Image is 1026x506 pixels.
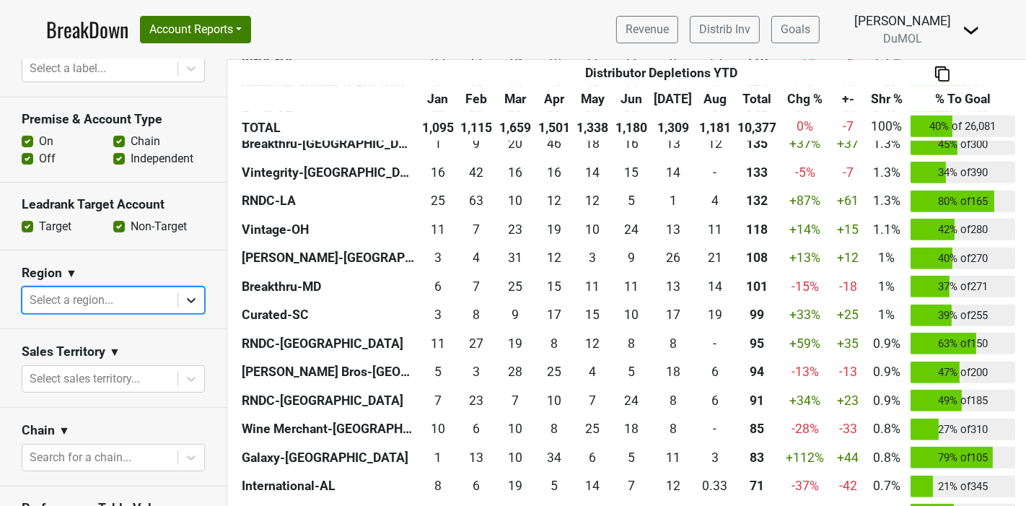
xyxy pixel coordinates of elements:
td: 16 [535,158,574,187]
td: 5 [612,187,651,216]
td: 15.667 [418,158,457,187]
label: Independent [131,150,193,167]
td: 7.5 [535,415,574,444]
td: 0.9% [866,386,908,415]
td: 6.167 [573,443,612,472]
td: 5.33 [418,358,457,387]
span: 0% [797,119,813,134]
span: ▼ [109,344,120,361]
div: 108 [738,248,777,267]
td: +87 % [780,187,830,216]
th: Feb: activate to sort column ascending [457,86,496,112]
td: 11.667 [535,187,574,216]
th: 1,659 [496,112,535,141]
label: Off [39,150,56,167]
th: RNDC-[GEOGRAPHIC_DATA] [238,386,418,415]
th: Apr: activate to sort column ascending [535,86,574,112]
div: 10 [615,305,647,324]
div: 1 [422,134,454,153]
div: 20 [499,134,531,153]
div: 28 [499,362,531,381]
th: TOTAL [238,112,418,141]
td: 6.001 [696,386,735,415]
div: +61 [833,191,862,210]
div: 91 [738,391,777,410]
div: 12 [538,248,570,267]
th: 1,181 [696,112,735,141]
div: 8 [654,391,692,410]
div: 132 [738,191,777,210]
a: BreakDown [46,14,128,45]
div: 63 [460,191,492,210]
td: 14.668 [535,272,574,301]
h3: Region [22,266,62,281]
a: Distrib Inv [690,16,760,43]
td: 20 [496,130,535,159]
th: 94.500 [735,329,781,358]
td: +14 % [780,215,830,244]
td: 4.65 [612,358,651,387]
div: 18 [615,419,647,438]
td: 17.66 [651,358,696,387]
th: Jan: activate to sort column ascending [418,86,457,112]
div: 10 [499,191,531,210]
td: 21.16 [696,244,735,273]
td: 42.003 [457,158,496,187]
th: Jun: activate to sort column ascending [612,86,651,112]
td: 1.3% [866,158,908,187]
th: Vintegrity-[GEOGRAPHIC_DATA] [238,158,418,187]
td: 100% [866,112,908,141]
td: 17.001 [651,301,696,330]
div: 23 [499,220,531,239]
td: 4 [573,358,612,387]
button: Account Reports [140,16,251,43]
div: 11 [615,277,647,296]
div: 9 [615,248,647,267]
div: 8 [654,419,692,438]
div: 5 [615,191,647,210]
div: 10 [422,419,454,438]
td: 8.167 [457,301,496,330]
td: 8.46 [651,329,696,358]
div: - [699,334,731,353]
td: 25.52 [651,244,696,273]
div: 14 [576,163,608,182]
label: Target [39,218,71,235]
td: 3.333 [418,301,457,330]
span: -7 [843,119,854,134]
td: 19 [696,301,735,330]
div: 5 [615,362,647,381]
td: 9.832 [496,415,535,444]
div: -13 [833,362,862,381]
label: Chain [131,133,160,150]
div: 19 [538,220,570,239]
td: -5 % [780,158,830,187]
td: +33 % [780,301,830,330]
div: 9 [460,134,492,153]
td: 13.834 [573,158,612,187]
th: RNDC-[GEOGRAPHIC_DATA] [238,329,418,358]
span: ▼ [66,265,77,282]
div: 12 [576,334,608,353]
th: Chg %: activate to sort column ascending [780,86,830,112]
td: 33.5 [535,443,574,472]
div: 133 [738,163,777,182]
th: RNDC-LA [238,187,418,216]
div: 12 [699,134,731,153]
td: 12.12 [573,329,612,358]
td: 24.81 [535,358,574,387]
td: 14 [696,272,735,301]
div: -7 [833,163,862,182]
td: 9.999 [418,415,457,444]
div: 12 [576,191,608,210]
td: 18 [573,130,612,159]
td: 14.498 [651,158,696,187]
td: 23.01 [496,215,535,244]
td: +13 % [780,244,830,273]
td: 11.001 [573,272,612,301]
div: -33 [833,419,862,438]
th: 1,338 [573,112,612,141]
td: 11.833 [573,187,612,216]
div: 9 [499,305,531,324]
td: 0 [696,415,735,444]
